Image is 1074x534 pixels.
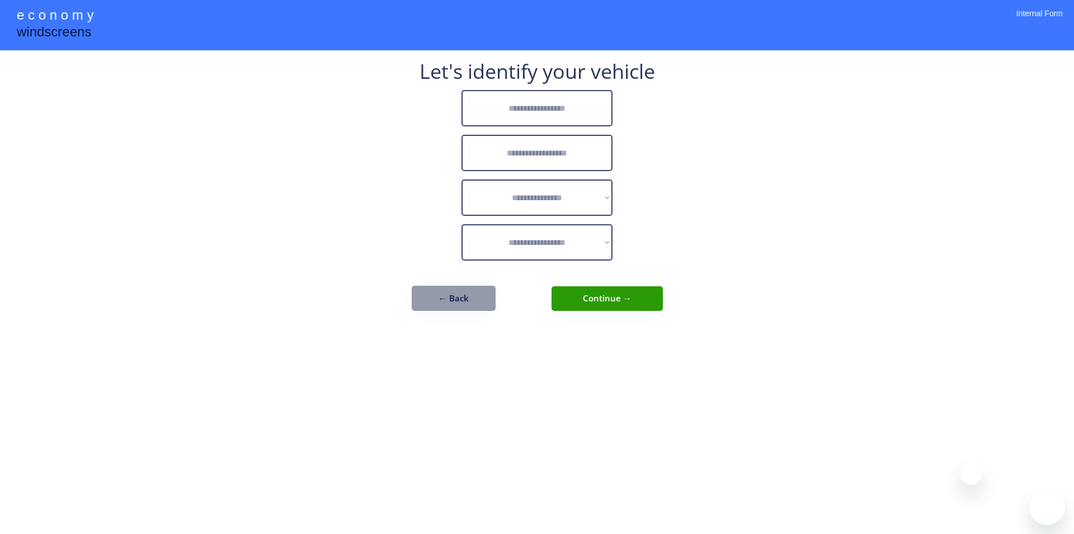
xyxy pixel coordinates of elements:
[552,286,663,311] button: Continue →
[960,462,982,485] iframe: Close message
[17,22,91,44] div: windscreens
[420,62,655,82] div: Let's identify your vehicle
[412,286,496,311] button: ← Back
[17,6,93,27] div: e c o n o m y
[1016,8,1063,34] div: Internal Form
[1029,489,1065,525] iframe: Button to launch messaging window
